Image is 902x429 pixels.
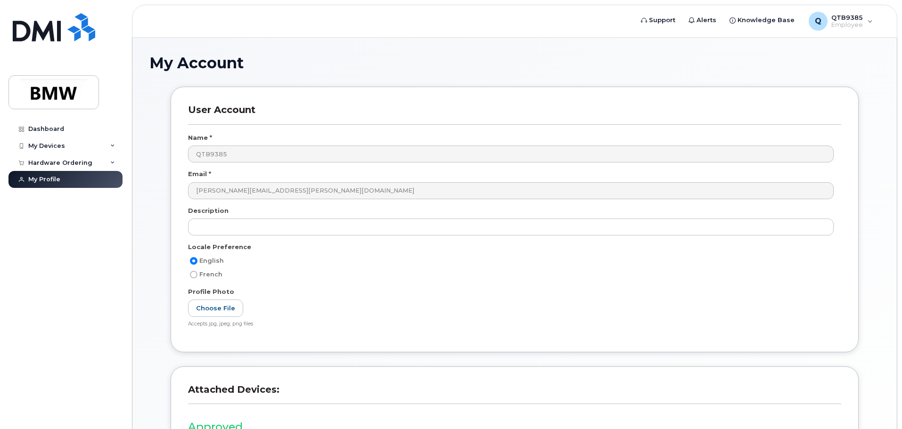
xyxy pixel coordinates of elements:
div: Accepts jpg, jpeg, png files [188,321,834,328]
input: English [190,257,197,265]
h3: Attached Devices: [188,384,841,404]
h3: User Account [188,104,841,124]
label: Choose File [188,299,243,317]
label: Profile Photo [188,287,234,296]
label: Name * [188,133,212,142]
label: Description [188,206,229,215]
span: French [199,271,222,278]
label: Email * [188,170,211,178]
h1: My Account [149,55,880,71]
input: French [190,271,197,278]
span: English [199,257,224,264]
label: Locale Preference [188,243,251,251]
